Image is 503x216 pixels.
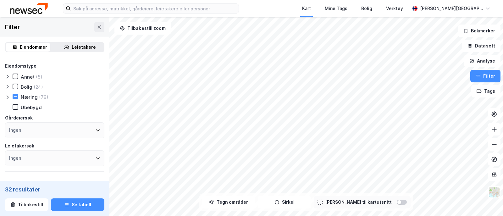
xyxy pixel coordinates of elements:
input: Søk på adresse, matrikkel, gårdeiere, leietakere eller personer [71,4,239,13]
img: newsec-logo.f6e21ccffca1b3a03d2d.png [10,3,48,14]
div: Kontrollprogram for chat [472,186,503,216]
div: Mine Tags [325,5,347,12]
iframe: Chat Widget [472,186,503,216]
div: Bolig [361,5,372,12]
div: Verktøy [386,5,403,12]
div: Kart [302,5,311,12]
div: [PERSON_NAME][GEOGRAPHIC_DATA] [420,5,483,12]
